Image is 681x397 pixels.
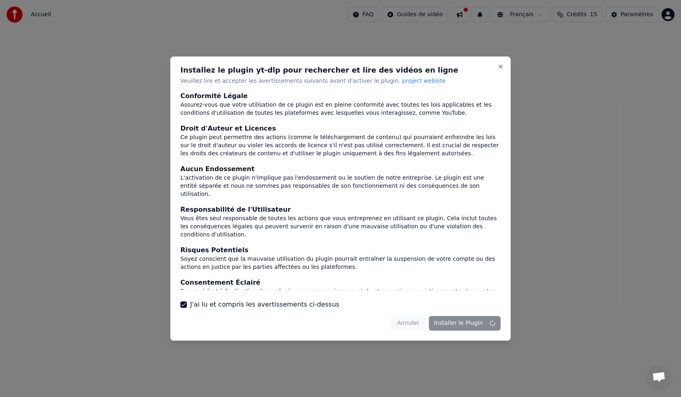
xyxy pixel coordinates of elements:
div: En procédant à l'activation de ce plugin, vous reconnaissez avoir lu et compris ces avertissement... [180,288,501,304]
div: Responsabilité de l'Utilisateur [180,205,501,215]
div: Conformité Légale [180,92,501,101]
div: Aucun Endossement [180,165,501,174]
p: Veuillez lire et accepter les avertissements suivants avant d'activer le plugin. [180,77,501,85]
div: Droit d'Auteur et Licences [180,124,501,134]
div: Vous êtes seul responsable de toutes les actions que vous entreprenez en utilisant ce plugin. Cel... [180,215,501,239]
label: J'ai lu et compris les avertissements ci-dessus [190,300,339,309]
div: Soyez conscient que la mauvaise utilisation du plugin pourrait entraîner la suspension de votre c... [180,255,501,272]
div: Ce plugin peut permettre des actions (comme le téléchargement de contenu) qui pourraient enfreind... [180,134,501,158]
span: project website [402,77,445,84]
div: Risques Potentiels [180,246,501,255]
div: Consentement Éclairé [180,278,501,288]
div: L'activation de ce plugin n'implique pas l'endossement ou le soutien de notre entreprise. Le plug... [180,174,501,199]
h2: Installez le plugin yt-dlp pour rechercher et lire des vidéos en ligne [180,67,501,74]
div: Assurez-vous que votre utilisation de ce plugin est en pleine conformité avec toutes les lois app... [180,101,501,118]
